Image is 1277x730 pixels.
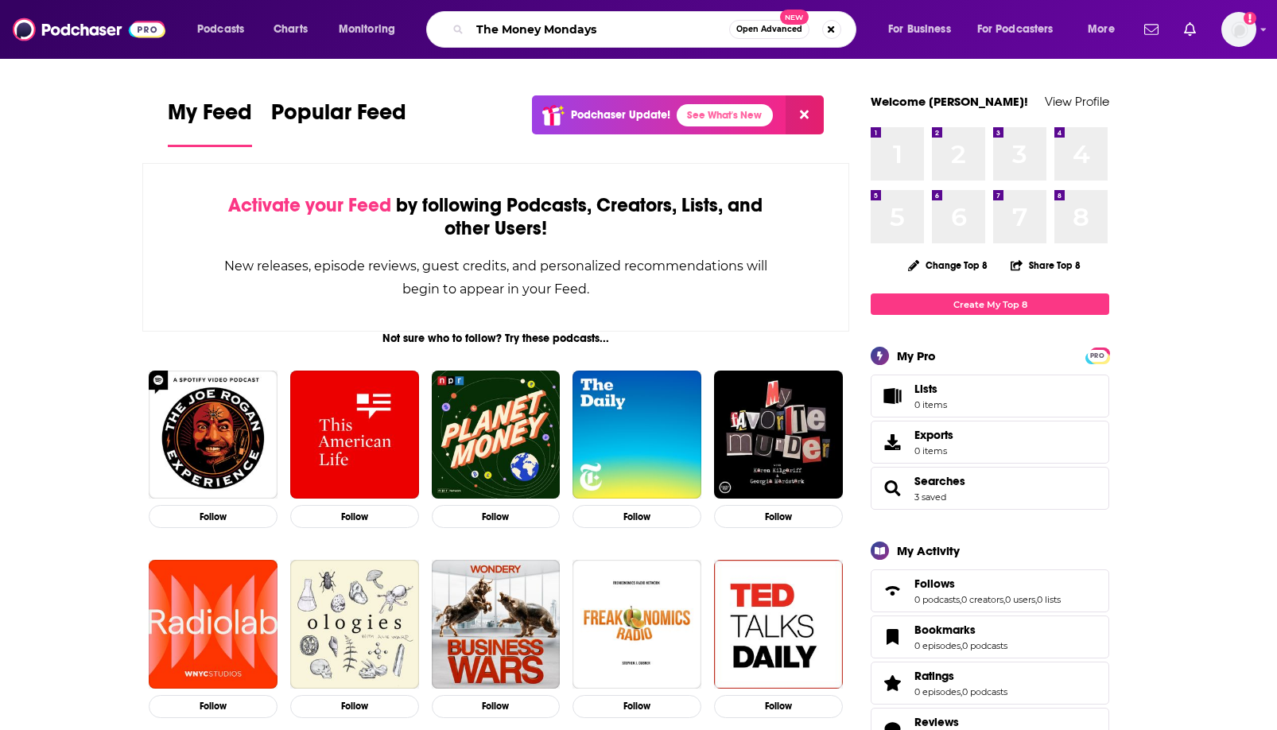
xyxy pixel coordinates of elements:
[573,371,701,499] img: The Daily
[914,399,947,410] span: 0 items
[871,615,1109,658] span: Bookmarks
[914,669,954,683] span: Ratings
[871,293,1109,315] a: Create My Top 8
[677,104,773,126] a: See What's New
[1221,12,1256,47] button: Show profile menu
[914,428,953,442] span: Exports
[1035,594,1037,605] span: ,
[914,623,976,637] span: Bookmarks
[573,695,701,718] button: Follow
[914,623,1007,637] a: Bookmarks
[290,560,419,689] img: Ologies with Alie Ward
[1088,350,1107,362] span: PRO
[871,662,1109,705] span: Ratings
[780,10,809,25] span: New
[149,505,278,528] button: Follow
[13,14,165,45] img: Podchaser - Follow, Share and Rate Podcasts
[960,594,961,605] span: ,
[914,669,1007,683] a: Ratings
[876,672,908,694] a: Ratings
[871,569,1109,612] span: Follows
[228,193,391,217] span: Activate your Feed
[573,505,701,528] button: Follow
[914,382,947,396] span: Lists
[168,99,252,147] a: My Feed
[1244,12,1256,25] svg: Add a profile image
[714,371,843,499] img: My Favorite Murder with Karen Kilgariff and Georgia Hardstark
[897,543,960,558] div: My Activity
[961,686,962,697] span: ,
[729,20,809,39] button: Open AdvancedNew
[441,11,871,48] div: Search podcasts, credits, & more...
[961,640,962,651] span: ,
[1010,250,1081,281] button: Share Top 8
[223,254,769,301] div: New releases, episode reviews, guest credits, and personalized recommendations will begin to appe...
[274,18,308,41] span: Charts
[914,577,955,591] span: Follows
[1077,17,1135,42] button: open menu
[1178,16,1202,43] a: Show notifications dropdown
[877,17,971,42] button: open menu
[1005,594,1035,605] a: 0 users
[897,348,936,363] div: My Pro
[714,695,843,718] button: Follow
[339,18,395,41] span: Monitoring
[1221,12,1256,47] span: Logged in as carolinejames
[470,17,729,42] input: Search podcasts, credits, & more...
[876,580,908,602] a: Follows
[914,382,937,396] span: Lists
[914,640,961,651] a: 0 episodes
[271,99,406,147] a: Popular Feed
[914,491,946,503] a: 3 saved
[1045,94,1109,109] a: View Profile
[290,371,419,499] img: This American Life
[1037,594,1061,605] a: 0 lists
[962,640,1007,651] a: 0 podcasts
[149,371,278,499] img: The Joe Rogan Experience
[914,686,961,697] a: 0 episodes
[914,715,959,729] span: Reviews
[961,594,1003,605] a: 0 creators
[876,431,908,453] span: Exports
[149,695,278,718] button: Follow
[914,474,965,488] span: Searches
[977,18,1054,41] span: For Podcasters
[871,375,1109,417] a: Lists
[871,467,1109,510] span: Searches
[290,695,419,718] button: Follow
[432,371,561,499] a: Planet Money
[876,477,908,499] a: Searches
[432,560,561,689] img: Business Wars
[142,332,849,345] div: Not sure who to follow? Try these podcasts...
[962,686,1007,697] a: 0 podcasts
[149,560,278,689] img: Radiolab
[888,18,951,41] span: For Business
[1088,349,1107,361] a: PRO
[914,577,1061,591] a: Follows
[714,505,843,528] button: Follow
[899,255,997,275] button: Change Top 8
[168,99,252,135] span: My Feed
[967,17,1077,42] button: open menu
[876,626,908,648] a: Bookmarks
[432,505,561,528] button: Follow
[914,445,953,456] span: 0 items
[714,560,843,689] a: TED Talks Daily
[573,560,701,689] img: Freakonomics Radio
[290,505,419,528] button: Follow
[223,194,769,240] div: by following Podcasts, Creators, Lists, and other Users!
[186,17,265,42] button: open menu
[871,94,1028,109] a: Welcome [PERSON_NAME]!
[876,385,908,407] span: Lists
[271,99,406,135] span: Popular Feed
[871,421,1109,464] a: Exports
[328,17,416,42] button: open menu
[197,18,244,41] span: Podcasts
[1003,594,1005,605] span: ,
